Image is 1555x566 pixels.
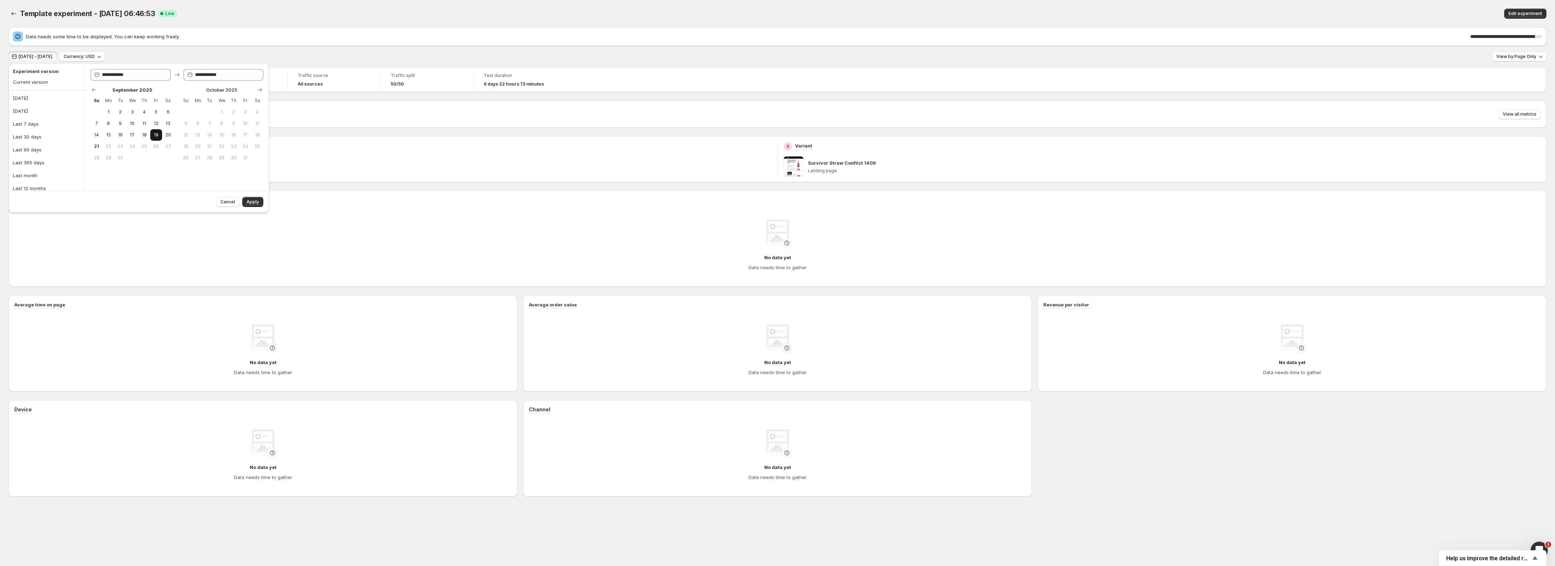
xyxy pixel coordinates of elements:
span: 4 [141,109,147,115]
button: Monday September 29 2025 [102,152,114,164]
span: 22 [219,144,225,149]
button: Thursday October 16 2025 [228,129,239,141]
p: Landing page [808,168,1541,174]
button: Friday October 3 2025 [239,106,251,118]
span: 23 [117,144,123,149]
a: Traffic split50/50 [391,72,463,88]
button: Monday October 6 2025 [192,118,204,129]
th: Friday [150,95,162,106]
span: 10 [242,121,248,126]
span: 28 [93,155,99,161]
span: 24 [129,144,135,149]
span: Help us improve the detailed report for A/B campaigns [1446,555,1531,562]
th: Sunday [91,95,102,106]
span: 50/50 [391,81,404,87]
button: Tuesday September 9 2025 [114,118,126,129]
button: Friday October 10 2025 [239,118,251,129]
div: Last 12 months [13,185,46,192]
span: Th [141,98,147,103]
button: Saturday September 27 2025 [162,141,174,152]
h4: Data needs time to gather [749,264,807,271]
span: 16 [230,132,237,138]
button: Wednesday September 17 2025 [126,129,138,141]
span: 31 [242,155,248,161]
th: Sunday [180,95,192,106]
span: 30 [117,155,123,161]
button: Thursday September 4 2025 [138,106,150,118]
h3: Revenue per visitor [1043,301,1089,308]
button: Monday October 13 2025 [192,129,204,141]
button: Saturday October 4 2025 [252,106,263,118]
button: Friday October 31 2025 [239,152,251,164]
span: 8 [105,121,111,126]
button: Apply [242,197,263,207]
button: Last 7 days [11,118,82,130]
span: 20 [195,144,201,149]
button: Sunday September 28 2025 [91,152,102,164]
button: Thursday October 2 2025 [228,106,239,118]
img: No data yet [763,219,792,248]
span: 22 [105,144,111,149]
span: 3 [129,109,135,115]
span: 19 [183,144,189,149]
span: 6 [165,109,171,115]
button: Monday October 20 2025 [192,141,204,152]
span: 1 [105,109,111,115]
button: Friday October 24 2025 [239,141,251,152]
button: Currency: USD [59,52,105,62]
button: [DATE] [11,92,82,104]
span: 13 [195,132,201,138]
span: Test duration [484,73,557,78]
span: 15 [105,132,111,138]
span: 30 [230,155,237,161]
span: 1 [219,109,225,115]
h2: Performance over time [14,197,1541,204]
span: Th [230,98,237,103]
h4: No data yet [764,464,791,471]
button: Saturday September 6 2025 [162,106,174,118]
button: Last 90 days [11,144,82,155]
button: Saturday September 20 2025 [162,129,174,141]
span: Su [93,98,99,103]
button: Last 12 months [11,183,82,194]
p: Variant [795,142,812,149]
span: 1 [1545,542,1551,547]
div: Last 30 days [13,133,42,140]
img: Survivor Straw Conflict 1409 [784,156,804,176]
h3: Channel [529,406,550,413]
button: Tuesday October 28 2025 [204,152,215,164]
button: Monday September 8 2025 [102,118,114,129]
div: Last 7 days [13,120,39,127]
button: Current version [11,76,79,88]
button: Show next month, November 2025 [255,85,265,95]
h2: B [786,144,789,149]
span: 12 [153,121,159,126]
span: Tu [206,98,213,103]
span: 8 [219,121,225,126]
button: Tuesday October 7 2025 [204,118,215,129]
span: 28 [206,155,213,161]
span: View by: Page Only [1496,54,1536,59]
span: Fr [153,98,159,103]
span: 5 [153,109,159,115]
button: Thursday September 11 2025 [138,118,150,129]
span: 16 [117,132,123,138]
div: Last 365 days [13,159,44,166]
span: 2 [230,109,237,115]
span: Data needs some time to be displayed. You can keep working freely. [26,33,1471,40]
span: 24 [242,144,248,149]
span: Sa [254,98,260,103]
span: 25 [254,144,260,149]
p: Landing page [39,168,772,174]
button: Start of range Friday September 19 2025 [150,129,162,141]
span: Traffic split [391,73,463,78]
button: Friday September 12 2025 [150,118,162,129]
span: 29 [105,155,111,161]
div: [DATE] [13,95,28,102]
button: Friday September 5 2025 [150,106,162,118]
span: Sa [165,98,171,103]
h4: Data needs time to gather [234,474,292,481]
span: 10 [129,121,135,126]
span: 12 [183,132,189,138]
span: 11 [254,121,260,126]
